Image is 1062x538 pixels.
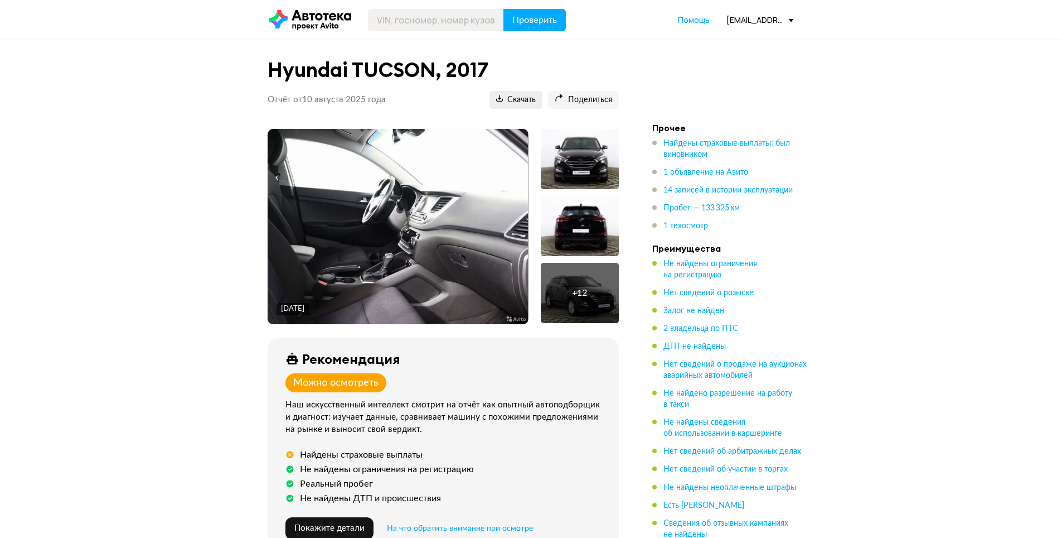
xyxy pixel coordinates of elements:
span: Пробег — 133 325 км [663,204,740,212]
span: Не найдены ограничения на регистрацию [663,260,757,279]
span: Не найдено разрешение на работу в такси [663,390,792,409]
span: 1 объявление на Авито [663,169,748,176]
span: Нет сведений о продаже на аукционах аварийных автомобилей [663,361,807,380]
button: Проверить [503,9,566,31]
span: Не найдены неоплаченные штрафы [663,484,796,492]
span: Нет сведений о розыске [663,289,754,297]
div: Можно осмотреть [293,377,379,389]
span: Найдены страховые выплаты: был виновником [663,140,790,158]
span: 1 техосмотр [663,222,708,230]
input: VIN, госномер, номер кузова [368,9,504,31]
span: Скачать [496,95,536,105]
span: Залог не найден [663,307,724,315]
span: Есть [PERSON_NAME] [663,502,744,510]
div: Наш искусственный интеллект смотрит на отчёт как опытный автоподборщик и диагност: изучает данные... [285,399,605,436]
div: Рекомендация [302,351,400,367]
span: 14 записей в истории эксплуатации [663,186,793,194]
span: Нет сведений об участии в торгах [663,465,788,473]
div: Реальный пробег [300,478,373,489]
div: + 12 [572,287,587,299]
span: Помощь [678,15,710,25]
span: На что обратить внимание при осмотре [387,525,533,532]
button: Поделиться [548,91,619,109]
p: Отчёт от 10 августа 2025 года [268,94,386,105]
h1: Hyundai TUCSON, 2017 [268,58,619,82]
h4: Преимущества [652,243,808,254]
a: Помощь [678,15,710,26]
span: 2 владельца по ПТС [663,325,738,333]
span: ДТП не найдены [663,343,726,350]
img: Main car [268,129,528,324]
button: Скачать [489,91,542,109]
div: Не найдены ограничения на регистрацию [300,464,474,475]
span: Проверить [512,16,557,25]
span: Покажите детали [294,524,365,532]
span: Поделиться [555,95,612,105]
div: Не найдены ДТП и происшествия [300,493,441,504]
div: Найдены страховые выплаты [300,449,423,460]
span: Не найдены сведения об использовании в каршеринге [663,419,782,438]
span: Нет сведений об арбитражных делах [663,448,801,455]
div: [DATE] [281,304,304,314]
h4: Прочее [652,122,808,133]
div: [EMAIL_ADDRESS][DOMAIN_NAME] [726,15,793,25]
